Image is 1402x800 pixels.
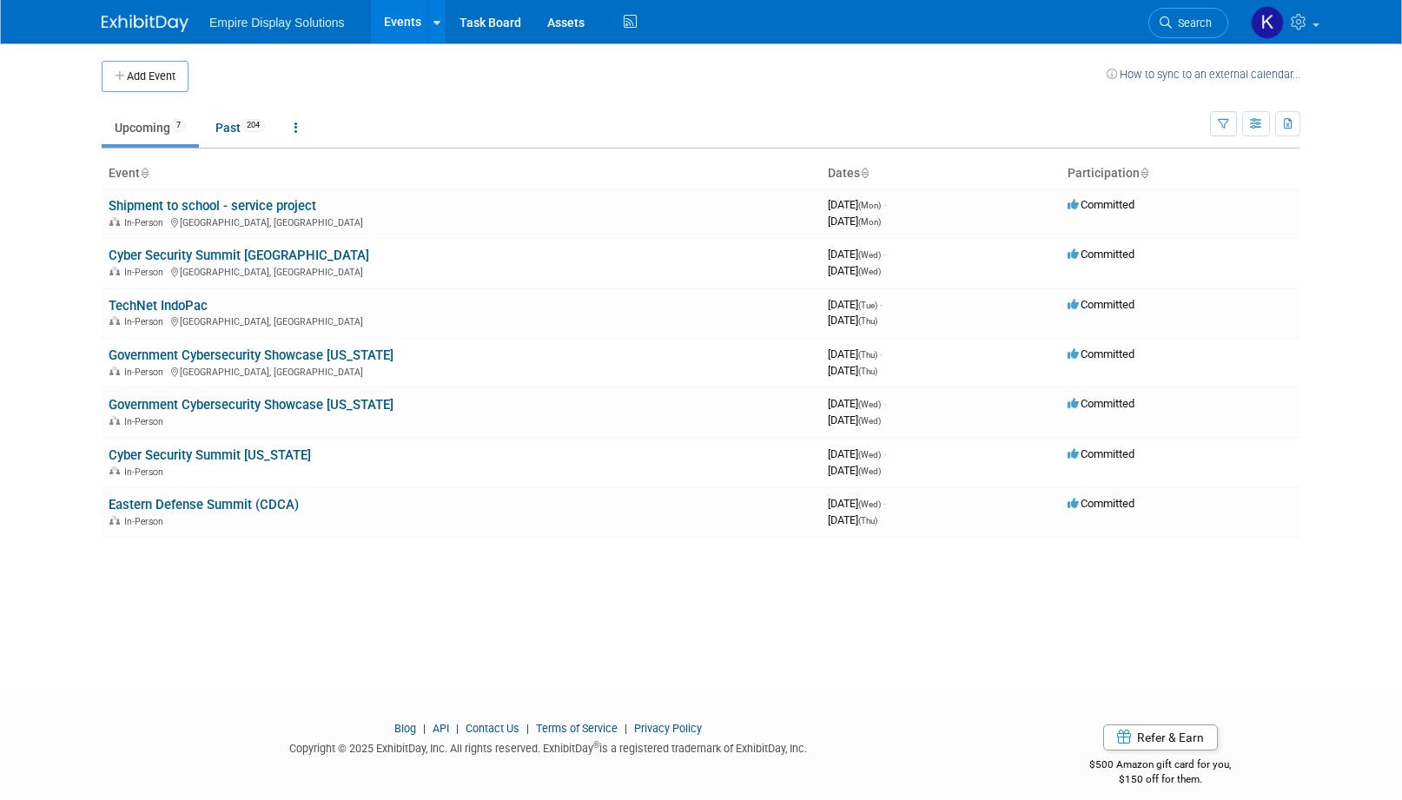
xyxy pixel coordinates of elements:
th: Event [102,159,821,188]
span: - [883,198,886,211]
span: (Mon) [858,201,881,210]
span: In-Person [124,316,169,327]
span: (Wed) [858,499,881,509]
div: [GEOGRAPHIC_DATA], [GEOGRAPHIC_DATA] [109,314,814,327]
span: Committed [1068,497,1134,510]
a: Cyber Security Summit [GEOGRAPHIC_DATA] [109,248,369,263]
span: | [620,722,632,735]
span: | [452,722,463,735]
div: [GEOGRAPHIC_DATA], [GEOGRAPHIC_DATA] [109,215,814,228]
button: Add Event [102,61,188,92]
span: (Thu) [858,367,877,376]
a: Sort by Event Name [140,166,149,180]
a: Government Cybersecurity Showcase [US_STATE] [109,347,393,363]
span: (Thu) [858,350,877,360]
span: [DATE] [828,513,877,526]
span: Empire Display Solutions [209,16,345,30]
a: Sort by Start Date [860,166,869,180]
a: TechNet IndoPac [109,298,208,314]
span: [DATE] [828,413,881,426]
span: [DATE] [828,314,877,327]
span: In-Person [124,516,169,527]
a: How to sync to an external calendar... [1107,68,1300,81]
div: $150 off for them. [1021,772,1301,787]
span: [DATE] [828,198,886,211]
span: - [883,447,886,460]
span: | [522,722,533,735]
a: Cyber Security Summit [US_STATE] [109,447,311,463]
span: In-Person [124,367,169,378]
a: Terms of Service [536,722,618,735]
span: Committed [1068,447,1134,460]
a: Past204 [202,111,278,144]
span: - [880,347,883,360]
img: In-Person Event [109,416,120,425]
img: Katelyn Hurlock [1251,6,1284,39]
span: (Wed) [858,466,881,476]
span: 7 [171,119,186,132]
span: Committed [1068,298,1134,311]
span: [DATE] [828,264,881,277]
span: Committed [1068,198,1134,211]
div: $500 Amazon gift card for you, [1021,746,1301,786]
a: Sort by Participation Type [1140,166,1148,180]
div: Copyright © 2025 ExhibitDay, Inc. All rights reserved. ExhibitDay is a registered trademark of Ex... [102,737,995,757]
span: [DATE] [828,464,881,477]
span: (Thu) [858,516,877,526]
span: [DATE] [828,497,886,510]
span: 204 [241,119,265,132]
span: Committed [1068,397,1134,410]
span: [DATE] [828,248,886,261]
a: Eastern Defense Summit (CDCA) [109,497,299,512]
span: (Wed) [858,267,881,276]
sup: ® [593,740,599,750]
img: ExhibitDay [102,15,188,32]
span: [DATE] [828,397,886,410]
span: (Wed) [858,400,881,409]
span: [DATE] [828,215,881,228]
span: (Mon) [858,217,881,227]
a: API [433,722,449,735]
a: Upcoming7 [102,111,199,144]
span: (Tue) [858,301,877,310]
span: [DATE] [828,347,883,360]
a: Refer & Earn [1103,724,1218,750]
img: In-Person Event [109,316,120,325]
span: [DATE] [828,447,886,460]
span: Search [1172,17,1212,30]
div: [GEOGRAPHIC_DATA], [GEOGRAPHIC_DATA] [109,364,814,378]
span: [DATE] [828,364,877,377]
span: In-Person [124,416,169,427]
img: In-Person Event [109,367,120,375]
a: Government Cybersecurity Showcase [US_STATE] [109,397,393,413]
a: Privacy Policy [634,722,702,735]
span: In-Person [124,466,169,478]
span: - [883,248,886,261]
img: In-Person Event [109,217,120,226]
span: - [883,497,886,510]
img: In-Person Event [109,466,120,475]
span: In-Person [124,217,169,228]
span: | [419,722,430,735]
div: [GEOGRAPHIC_DATA], [GEOGRAPHIC_DATA] [109,264,814,278]
span: [DATE] [828,298,883,311]
span: Committed [1068,347,1134,360]
span: - [883,397,886,410]
a: Shipment to school - service project [109,198,316,214]
span: (Wed) [858,416,881,426]
a: Contact Us [466,722,519,735]
img: In-Person Event [109,516,120,525]
img: In-Person Event [109,267,120,275]
span: In-Person [124,267,169,278]
a: Blog [394,722,416,735]
span: Committed [1068,248,1134,261]
th: Dates [821,159,1061,188]
span: (Wed) [858,450,881,460]
span: - [880,298,883,311]
th: Participation [1061,159,1300,188]
span: (Wed) [858,250,881,260]
span: (Thu) [858,316,877,326]
a: Search [1148,8,1228,38]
